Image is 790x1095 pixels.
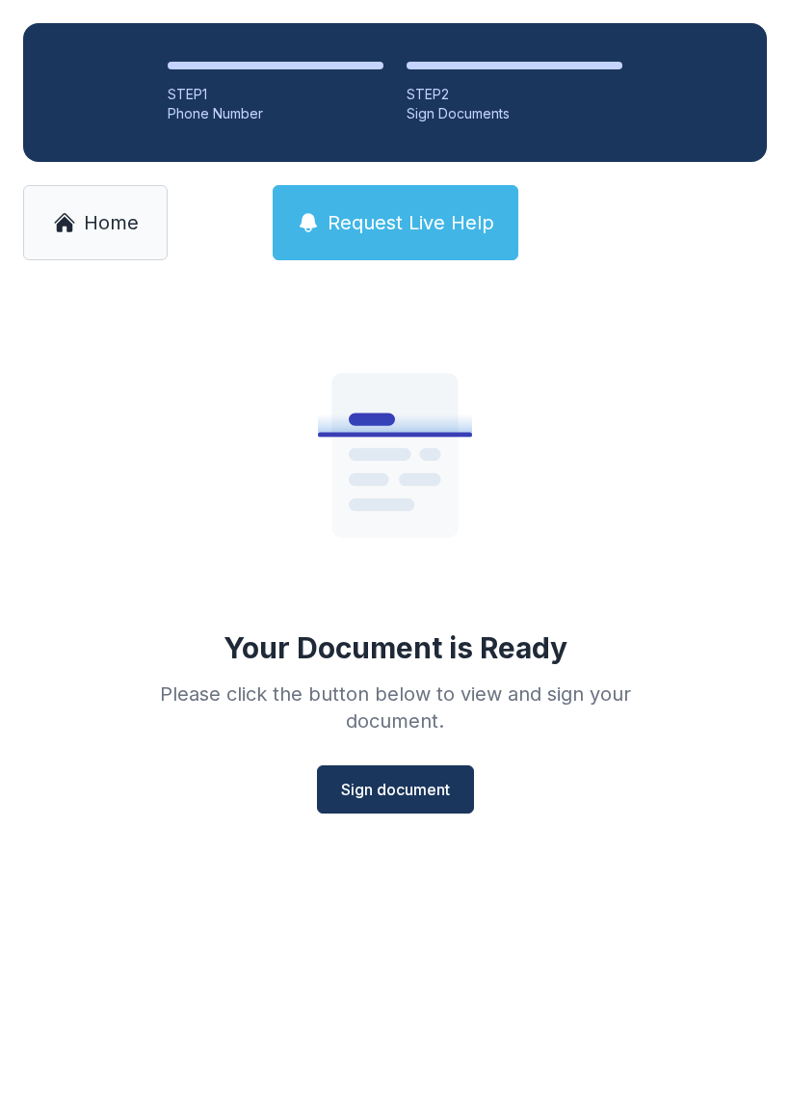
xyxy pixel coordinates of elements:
[407,104,622,123] div: Sign Documents
[84,209,139,236] span: Home
[328,209,494,236] span: Request Live Help
[407,85,622,104] div: STEP 2
[118,681,672,734] div: Please click the button below to view and sign your document.
[168,104,383,123] div: Phone Number
[168,85,383,104] div: STEP 1
[224,630,567,665] div: Your Document is Ready
[341,778,450,801] span: Sign document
